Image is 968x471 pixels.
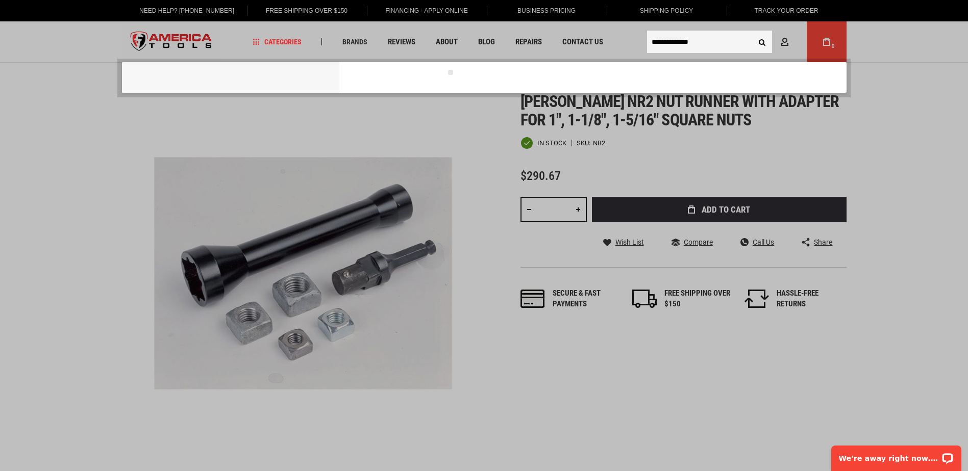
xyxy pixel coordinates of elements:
a: Categories [248,35,306,49]
button: Search [753,32,772,51]
a: Brands [338,35,372,49]
iframe: LiveChat chat widget [825,439,968,471]
span: Categories [253,38,302,45]
span: Brands [342,38,367,45]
